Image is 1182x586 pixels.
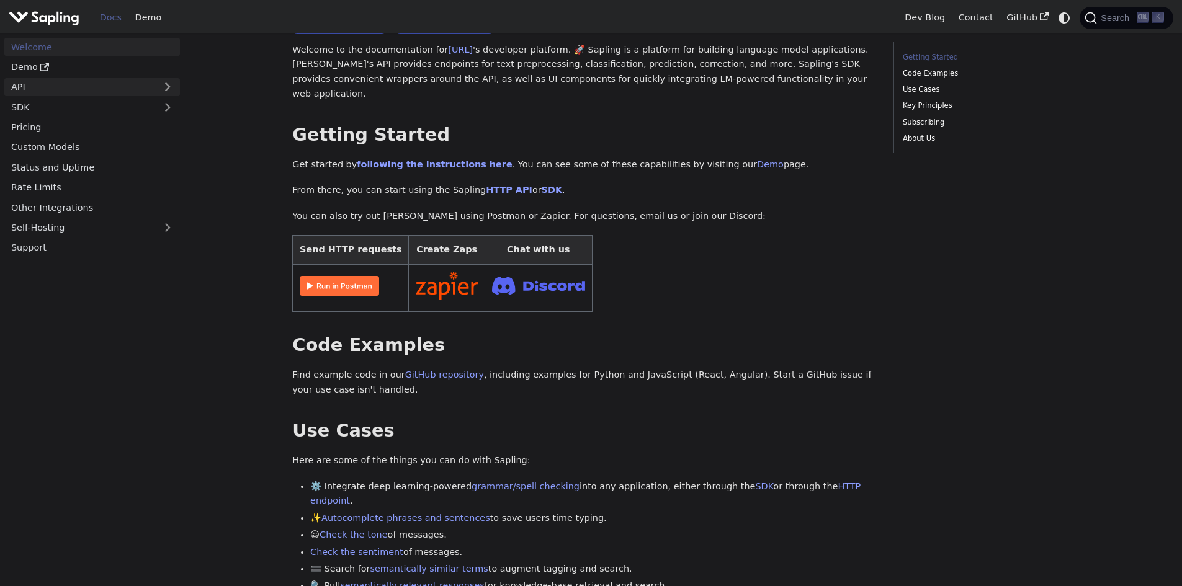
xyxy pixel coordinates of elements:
button: Expand sidebar category 'SDK' [155,98,180,116]
a: Getting Started [903,51,1071,63]
li: ✨ to save users time typing. [310,511,875,526]
li: 😀 of messages. [310,528,875,543]
a: Check the sentiment [310,547,403,557]
a: Use Cases [903,84,1071,95]
a: Sapling.ai [9,9,84,27]
a: About Us [903,133,1071,144]
a: Docs [93,8,128,27]
kbd: K [1152,12,1164,23]
img: Join Discord [492,273,585,298]
button: Expand sidebar category 'API' [155,78,180,96]
img: Sapling.ai [9,9,79,27]
img: Run in Postman [300,276,379,296]
a: GitHub [1000,8,1055,27]
a: Self-Hosting [4,219,180,237]
a: Subscribing [903,117,1071,128]
a: GitHub repository [405,370,484,380]
a: Dev Blog [898,8,951,27]
a: Contact [952,8,1000,27]
a: [URL] [448,45,473,55]
h2: Getting Started [292,124,875,146]
a: Rate Limits [4,179,180,197]
h2: Use Cases [292,420,875,442]
a: HTTP API [486,185,532,195]
p: Here are some of the things you can do with Sapling: [292,453,875,468]
th: Create Zaps [409,235,485,264]
th: Chat with us [485,235,592,264]
a: Demo [128,8,168,27]
a: Other Integrations [4,198,180,216]
p: Find example code in our , including examples for Python and JavaScript (React, Angular). Start a... [292,368,875,397]
a: Demo [4,58,180,76]
a: Pricing [4,118,180,136]
a: Key Principles [903,100,1071,112]
a: SDK [755,481,773,491]
a: Welcome [4,38,180,56]
li: ⚙️ Integrate deep learning-powered into any application, either through the or through the . [310,479,875,509]
a: Status and Uptime [4,158,180,176]
a: Check the tone [320,530,387,539]
li: 🟰 Search for to augment tagging and search. [310,562,875,577]
a: grammar/spell checking [472,481,580,491]
a: SDK [4,98,155,116]
p: Welcome to the documentation for 's developer platform. 🚀 Sapling is a platform for building lang... [292,43,875,102]
h2: Code Examples [292,334,875,357]
a: SDK [542,185,562,195]
a: following the instructions here [357,159,512,169]
img: Connect in Zapier [416,272,478,300]
p: Get started by . You can see some of these capabilities by visiting our page. [292,158,875,172]
li: of messages. [310,545,875,560]
button: Switch between dark and light mode (currently system mode) [1055,9,1073,27]
a: API [4,78,155,96]
a: Custom Models [4,138,180,156]
th: Send HTTP requests [293,235,409,264]
a: Autocomplete phrases and sentences [321,513,490,523]
a: Support [4,239,180,257]
span: Search [1097,13,1137,23]
a: Demo [757,159,784,169]
a: semantically similar terms [370,564,488,574]
p: From there, you can start using the Sapling or . [292,183,875,198]
p: You can also try out [PERSON_NAME] using Postman or Zapier. For questions, email us or join our D... [292,209,875,224]
button: Search (Ctrl+K) [1080,7,1173,29]
a: Code Examples [903,68,1071,79]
